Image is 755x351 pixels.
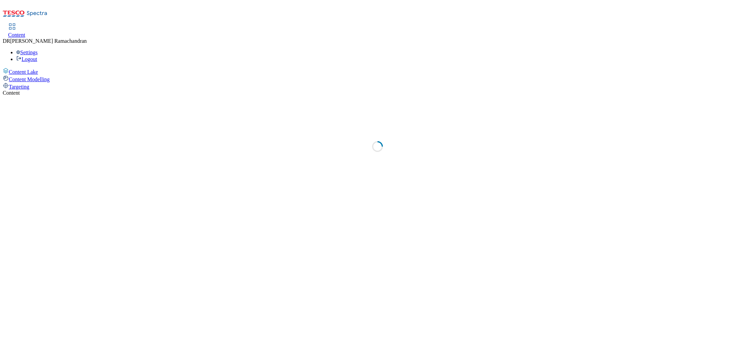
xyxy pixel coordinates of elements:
span: Content Lake [9,69,38,75]
a: Logout [16,56,37,62]
span: Content [8,32,25,38]
span: DR [3,38,10,44]
a: Content Modelling [3,75,752,83]
span: Targeting [9,84,29,90]
a: Targeting [3,83,752,90]
span: Content Modelling [9,76,50,82]
a: Content Lake [3,68,752,75]
span: [PERSON_NAME] Ramachandran [10,38,87,44]
div: Content [3,90,752,96]
a: Settings [16,50,38,55]
a: Content [8,24,25,38]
